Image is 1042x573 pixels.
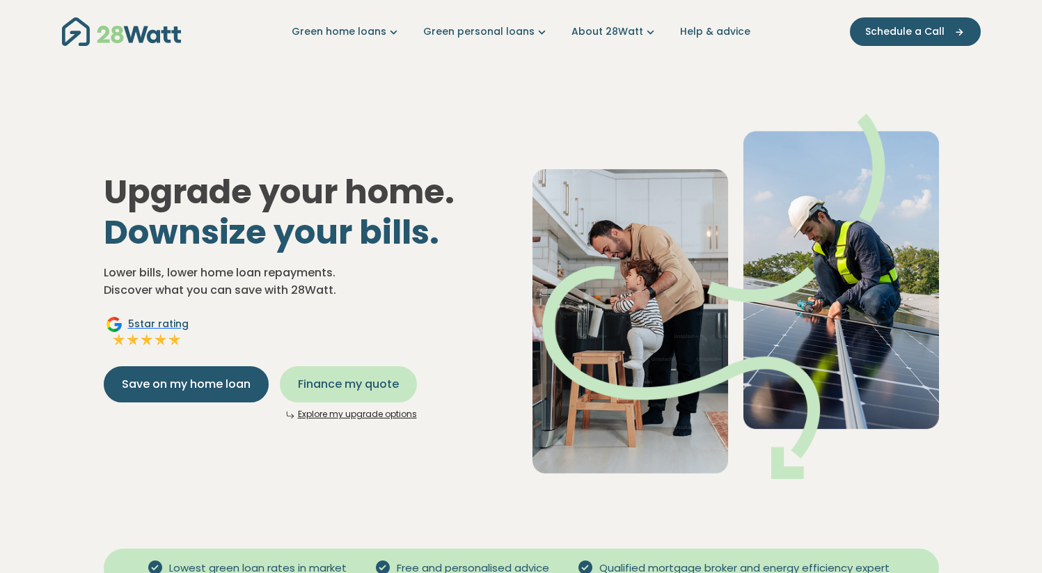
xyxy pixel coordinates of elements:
[128,317,189,331] span: 5 star rating
[298,376,399,393] span: Finance my quote
[140,333,154,347] img: Full star
[680,24,750,39] a: Help & advice
[62,17,181,46] img: 28Watt
[298,408,417,420] a: Explore my upgrade options
[168,333,182,347] img: Full star
[106,316,123,333] img: Google
[280,366,417,402] button: Finance my quote
[112,333,126,347] img: Full star
[292,24,401,39] a: Green home loans
[423,24,549,39] a: Green personal loans
[571,24,658,39] a: About 28Watt
[104,366,269,402] button: Save on my home loan
[104,209,439,256] span: Downsize your bills.
[154,333,168,347] img: Full star
[104,172,510,252] h1: Upgrade your home.
[62,14,981,49] nav: Main navigation
[104,264,510,299] p: Lower bills, lower home loan repayments. Discover what you can save with 28Watt.
[850,17,981,46] button: Schedule a Call
[865,24,945,39] span: Schedule a Call
[532,113,939,479] img: Dad helping toddler
[122,376,251,393] span: Save on my home loan
[126,333,140,347] img: Full star
[104,316,191,350] a: Google5star ratingFull starFull starFull starFull starFull star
